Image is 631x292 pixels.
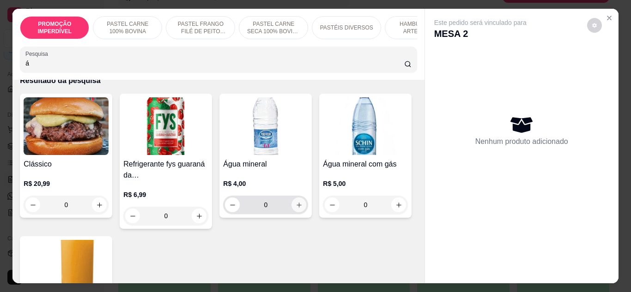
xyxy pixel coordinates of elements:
[391,197,406,212] button: increase-product-quantity
[323,97,408,155] img: product-image
[192,209,206,223] button: increase-product-quantity
[101,20,154,35] p: PASTEL CARNE 100% BOVINA
[28,20,81,35] p: PROMOÇÃO IMPERDÍVEL
[434,18,527,27] p: Este pedido será vinculado para
[475,136,568,147] p: Nenhum produto adicionado
[25,59,404,68] input: Pesquisa
[125,209,140,223] button: decrease-product-quantity
[24,97,109,155] img: product-image
[174,20,227,35] p: PASTEL FRANGO FILÉ DE PEITO DESFIADO
[123,159,208,181] h4: Refrigerante fys guaraná da [GEOGRAPHIC_DATA]
[24,159,109,170] h4: Clássico
[24,179,109,188] p: R$ 20,99
[25,50,51,58] label: Pesquisa
[434,27,527,40] p: MESA 2
[225,197,240,212] button: decrease-product-quantity
[291,197,306,212] button: increase-product-quantity
[325,197,340,212] button: decrease-product-quantity
[223,159,308,170] h4: Água mineral
[223,179,308,188] p: R$ 4,00
[123,97,208,155] img: product-image
[323,159,408,170] h4: Água mineral com gás
[323,179,408,188] p: R$ 5,00
[587,18,602,33] button: decrease-product-quantity
[602,11,617,25] button: Close
[123,190,208,199] p: R$ 6,99
[393,20,446,35] p: HAMBÚRGUER ARTESANAL
[247,20,300,35] p: PASTEL CARNE SECA 100% BOVINA DESFIADA
[223,97,308,155] img: product-image
[320,24,373,31] p: PASTÉIS DIVERSOS
[20,75,417,86] p: Resultado da pesquisa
